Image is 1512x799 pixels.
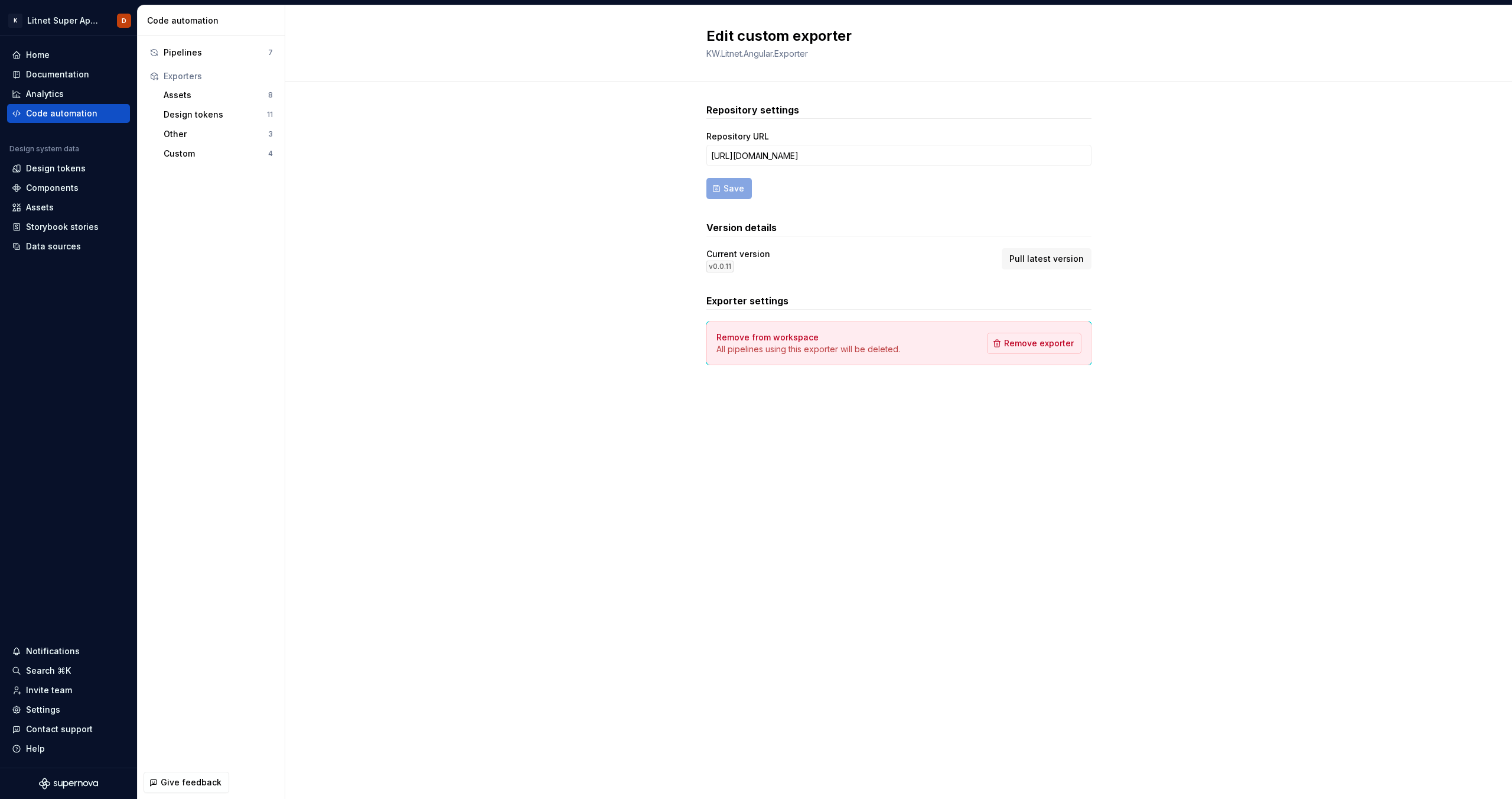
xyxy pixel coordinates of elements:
button: Give feedback [144,772,229,793]
span: KW.Litnet.Angular.Exporter [706,48,808,59]
span: Pull latest version [1009,253,1084,265]
h3: Version details [706,220,1091,235]
button: Notifications [7,642,130,661]
a: Data sources [7,237,130,256]
div: Assets [164,89,268,101]
a: Assets [7,198,130,217]
a: Analytics [7,85,130,103]
div: Settings [26,704,60,716]
a: Documentation [7,65,130,84]
div: K [8,14,22,28]
button: Custom4 [159,144,278,163]
div: Search ⌘K [26,665,71,677]
div: Documentation [26,69,89,80]
button: Remove exporter [987,333,1081,354]
div: Data sources [26,241,81,252]
div: Litnet Super App 2.0. [27,15,103,27]
button: Assets8 [159,86,278,105]
span: Remove exporter [1004,337,1074,349]
span: Give feedback [161,777,221,788]
a: Code automation [7,104,130,123]
div: Invite team [26,684,72,696]
div: D [122,16,126,25]
div: v 0.0.11 [706,261,734,272]
button: KLitnet Super App 2.0.D [2,8,135,33]
div: Analytics [26,88,64,100]
div: Pipelines [164,47,268,59]
div: Design tokens [26,163,86,174]
div: Storybook stories [26,221,99,233]
a: Design tokens [7,159,130,178]
button: Design tokens11 [159,105,278,124]
div: Code automation [26,108,97,119]
button: Help [7,739,130,758]
div: 11 [267,110,273,119]
div: Design tokens [164,109,267,121]
button: Contact support [7,720,130,739]
h2: Edit custom exporter [706,27,1077,46]
div: Exporters [164,70,273,82]
div: Help [26,743,45,755]
div: 3 [268,129,273,139]
a: Settings [7,700,130,719]
h3: Exporter settings [706,294,1091,308]
a: Invite team [7,681,130,700]
div: Components [26,182,79,194]
p: All pipelines using this exporter will be deleted. [716,343,900,355]
a: Components [7,178,130,197]
div: Notifications [26,645,80,657]
div: Code automation [147,15,280,27]
div: 7 [268,48,273,57]
a: Home [7,46,130,64]
div: Custom [164,148,268,160]
button: Search ⌘K [7,661,130,680]
button: Pipelines7 [145,43,278,62]
label: Repository URL [706,131,769,142]
div: Home [26,49,50,61]
a: Storybook stories [7,217,130,236]
h3: Repository settings [706,103,1091,117]
div: Current version [706,248,770,260]
div: Other [164,128,268,140]
button: Pull latest version [1002,248,1091,269]
h4: Remove from workspace [716,332,819,343]
div: 8 [268,90,273,100]
div: Design system data [9,144,79,154]
div: Assets [26,202,54,213]
div: 4 [268,149,273,158]
button: Other3 [159,125,278,144]
div: Contact support [26,723,93,735]
svg: Supernova Logo [39,778,98,790]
